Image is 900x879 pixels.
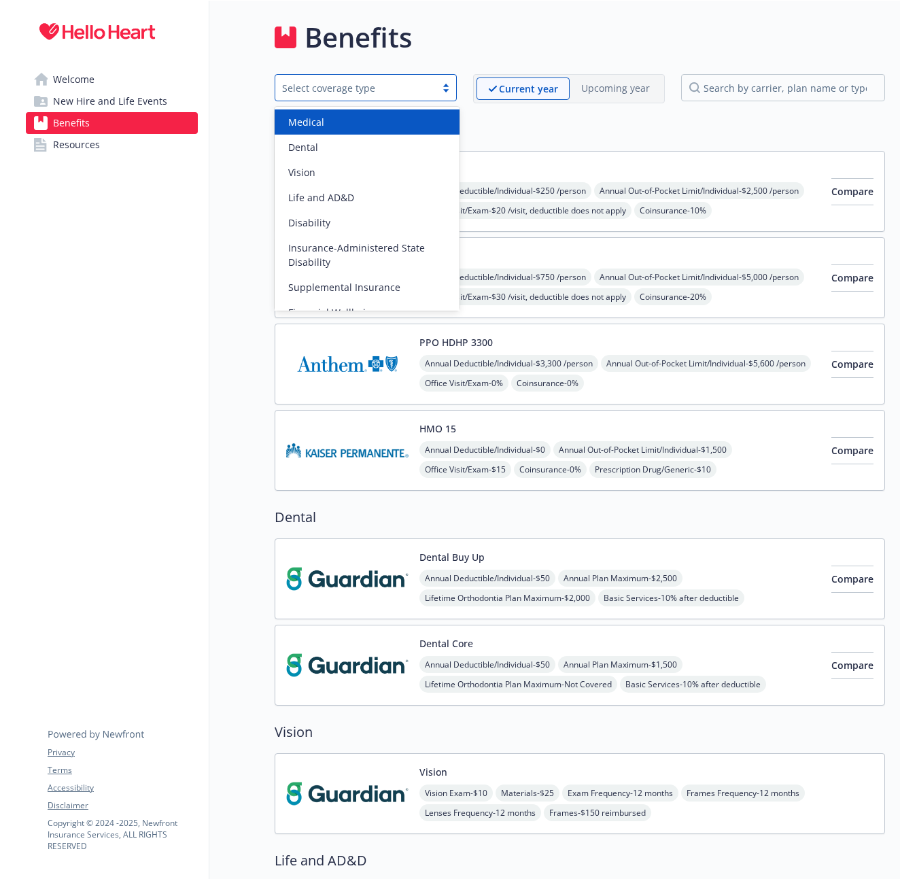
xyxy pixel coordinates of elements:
span: Prescription Drug/Generic - $10 [589,461,716,478]
a: Welcome [26,69,198,90]
span: Basic Services - 10% after deductible [598,589,744,606]
button: Dental Buy Up [419,550,485,564]
h2: Life and AD&D [275,850,885,871]
span: Dental [288,140,318,154]
span: Annual Out-of-Pocket Limit/Individual - $5,000 /person [594,269,804,286]
span: Life and AD&D [288,190,354,205]
button: Compare [831,264,873,292]
span: Frames Frequency - 12 months [681,785,805,802]
h2: Dental [275,507,885,528]
span: Medical [288,115,324,129]
a: Terms [48,764,197,776]
span: Annual Deductible/Individual - $250 /person [419,182,591,199]
button: Compare [831,178,873,205]
span: Annual Deductible/Individual - $0 [419,441,551,458]
span: Welcome [53,69,94,90]
span: New Hire and Life Events [53,90,167,112]
span: Financial Wellbeing [288,305,377,320]
span: Compare [831,271,873,284]
span: Annual Out-of-Pocket Limit/Individual - $2,500 /person [594,182,804,199]
span: Compare [831,659,873,672]
span: Office Visit/Exam - $15 [419,461,511,478]
img: Guardian carrier logo [286,765,409,823]
a: Resources [26,134,198,156]
span: Annual Plan Maximum - $1,500 [558,656,682,673]
h2: Vision [275,722,885,742]
span: Office Visit/Exam - $30 /visit, deductible does not apply [419,288,631,305]
span: Coinsurance - 0% [511,375,584,392]
span: Benefits [53,112,90,134]
img: Anthem Blue Cross carrier logo [286,335,409,393]
span: Materials - $25 [496,785,559,802]
button: Vision [419,765,447,779]
button: Compare [831,652,873,679]
h2: Medical [275,120,885,140]
button: PPO HDHP 3300 [419,335,493,349]
button: Dental Core [419,636,473,651]
input: search by carrier, plan name or type [681,74,885,101]
span: Annual Deductible/Individual - $3,300 /person [419,355,598,372]
span: Annual Deductible/Individual - $50 [419,656,555,673]
p: Copyright © 2024 - 2025 , Newfront Insurance Services, ALL RIGHTS RESERVED [48,817,197,852]
span: Compare [831,444,873,457]
span: Annual Plan Maximum - $2,500 [558,570,682,587]
a: Privacy [48,746,197,759]
span: Exam Frequency - 12 months [562,785,678,802]
span: Insurance-Administered State Disability [288,241,451,269]
span: Vision Exam - $10 [419,785,493,802]
span: Annual Deductible/Individual - $50 [419,570,555,587]
span: Annual Out-of-Pocket Limit/Individual - $5,600 /person [601,355,811,372]
a: Disclaimer [48,799,197,812]
button: HMO 15 [419,421,456,436]
span: Vision [288,165,315,179]
span: Lifetime Orthodontia Plan Maximum - $2,000 [419,589,595,606]
img: Kaiser Permanente Insurance Company carrier logo [286,421,409,479]
span: Coinsurance - 20% [634,288,712,305]
h1: Benefits [305,17,412,58]
span: Office Visit/Exam - 0% [419,375,508,392]
span: Upcoming year [570,77,661,100]
button: Compare [831,351,873,378]
div: Select coverage type [282,81,429,95]
span: Compare [831,358,873,370]
span: Disability [288,216,330,230]
a: Benefits [26,112,198,134]
button: Compare [831,437,873,464]
span: Frames - $150 reimbursed [544,804,651,821]
span: Office Visit/Exam - $20 /visit, deductible does not apply [419,202,631,219]
span: Resources [53,134,100,156]
span: Lenses Frequency - 12 months [419,804,541,821]
span: Compare [831,572,873,585]
p: Upcoming year [581,81,650,95]
span: Annual Deductible/Individual - $750 /person [419,269,591,286]
span: Compare [831,185,873,198]
span: Basic Services - 10% after deductible [620,676,766,693]
span: Coinsurance - 10% [634,202,712,219]
span: Coinsurance - 0% [514,461,587,478]
button: Compare [831,566,873,593]
a: New Hire and Life Events [26,90,198,112]
img: Guardian carrier logo [286,550,409,608]
span: Lifetime Orthodontia Plan Maximum - Not Covered [419,676,617,693]
span: Supplemental Insurance [288,280,400,294]
img: Guardian carrier logo [286,636,409,694]
span: Annual Out-of-Pocket Limit/Individual - $1,500 [553,441,732,458]
a: Accessibility [48,782,197,794]
p: Current year [499,82,558,96]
